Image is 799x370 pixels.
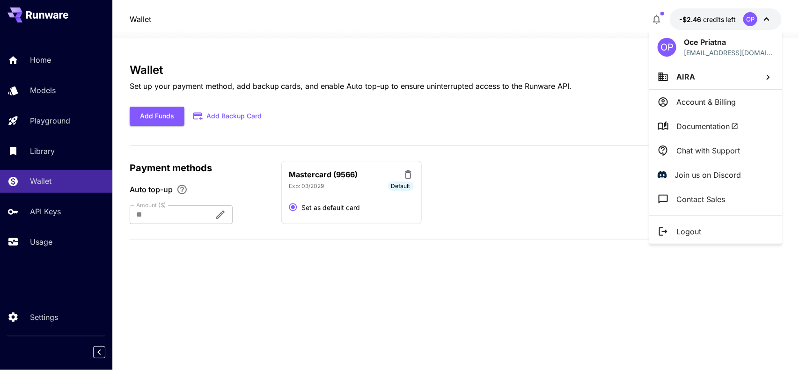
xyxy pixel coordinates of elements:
p: Chat with Support [676,145,740,156]
button: AIRA [649,64,782,89]
p: Account & Billing [676,96,736,108]
span: AIRA [676,72,695,81]
p: [EMAIL_ADDRESS][DOMAIN_NAME] [684,48,774,58]
p: Contact Sales [676,194,725,205]
p: Join us on Discord [674,169,741,181]
div: OP [658,38,676,57]
p: Oce Priatna [684,36,774,48]
span: Documentation [676,121,739,132]
p: Logout [676,226,701,237]
div: aira.programmer@gmail.com [684,48,774,58]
